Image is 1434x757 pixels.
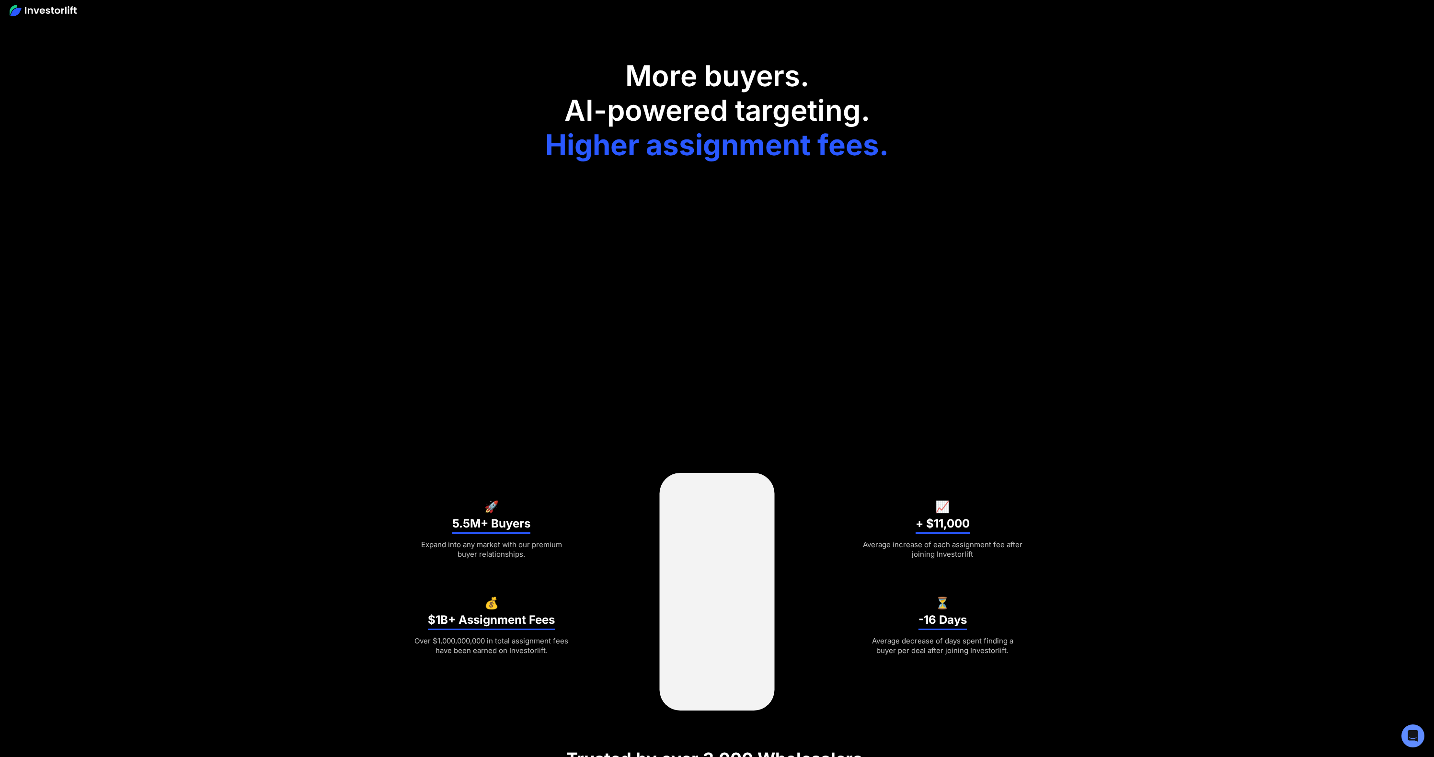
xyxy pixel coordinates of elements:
[484,502,499,512] h6: 🚀
[545,58,889,127] h1: More buyers. AI-powered targeting.
[545,127,889,166] h1: Higher assignment fees.
[916,516,970,534] h3: + $11,000
[411,540,573,559] div: Expand into any market with our premium buyer relationships.
[861,636,1023,655] div: Average decrease of days spent finding a buyer per deal after joining Investorlift.
[452,516,530,534] h3: 5.5M+ Buyers
[918,613,967,630] h3: -16 Days
[861,540,1023,559] div: Average increase of each assignment fee after joining Investorlift
[428,613,555,630] h3: $1B+ Assignment Fees
[935,502,950,512] h6: 📈
[935,598,950,608] h6: ⏳
[1401,724,1424,747] div: Open Intercom Messenger
[484,598,499,608] h6: 💰
[411,636,573,655] div: Over $1,000,000,000 in total assignment fees have been earned on Investorlift.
